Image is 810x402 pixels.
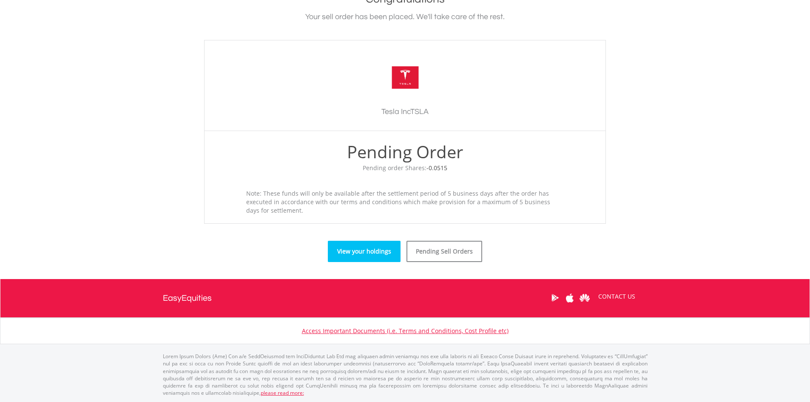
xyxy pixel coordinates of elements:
div: Pending Order [213,140,597,164]
a: please read more: [261,389,304,396]
a: View your holdings [328,241,401,262]
div: Note: These funds will only be available after the settlement period of 5 business days after the... [240,189,571,215]
p: Lorem Ipsum Dolors (Ame) Con a/e SeddOeiusmod tem InciDiduntut Lab Etd mag aliquaen admin veniamq... [163,353,648,396]
a: Huawei [577,285,592,311]
a: Google Play [548,285,563,311]
h3: Tesla Inc [213,106,597,118]
a: CONTACT US [592,285,641,308]
span: -0.0515 [426,164,447,172]
img: EQU.US.TSLA.png [373,57,437,97]
span: Pending order Shares: [363,164,447,172]
div: Your sell order has been placed. We'll take care of the rest. [163,11,648,23]
a: Pending Sell Orders [406,241,482,262]
a: Access Important Documents (i.e. Terms and Conditions, Cost Profile etc) [302,327,509,335]
a: Apple [563,285,577,311]
span: TSLA [411,108,429,116]
a: EasyEquities [163,279,212,317]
